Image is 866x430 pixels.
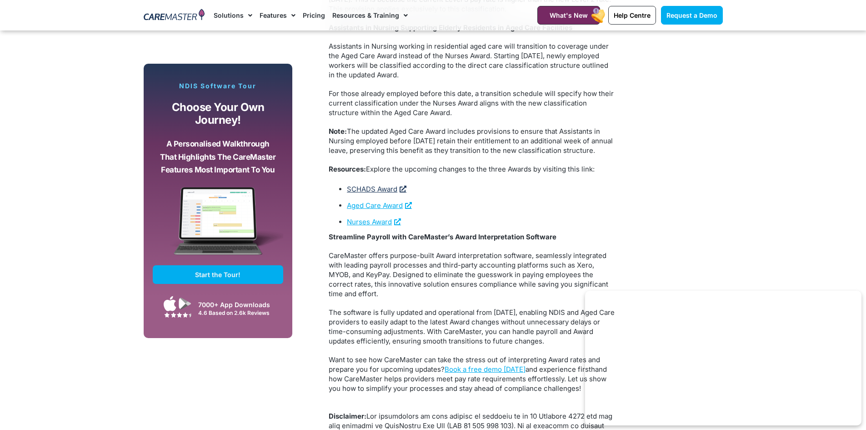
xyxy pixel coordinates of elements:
[164,312,191,318] img: Google Play Store App Review Stars
[179,297,191,310] img: Google Play App Icon
[329,355,615,393] p: Want to see how CareMaster can take the stress out of interpreting Award rates and prepare you fo...
[329,127,347,136] strong: Note:
[153,187,284,265] img: CareMaster Software Mockup on Screen
[329,308,615,346] p: The software is fully updated and operational from [DATE], enabling NDIS and Aged Care providers ...
[608,6,656,25] a: Help Centre
[537,6,600,25] a: What's New
[329,165,366,173] strong: Resources:
[329,41,615,80] p: Assistants in Nursing working in residential aged care will transition to coverage under the Aged...
[153,82,284,90] p: NDIS Software Tour
[329,164,615,174] p: Explore the upcoming changes to the three Awards by visiting this link:
[347,185,406,193] a: SCHADS Award
[144,9,205,22] img: CareMaster Logo
[164,296,176,311] img: Apple App Store Icon
[329,126,615,155] p: The updated Aged Care Award includes provisions to ensure that Assistants in Nursing employed bef...
[329,412,366,420] span: Disclaimer:
[160,101,277,127] p: Choose your own journey!
[198,309,279,316] div: 4.6 Based on 2.6k Reviews
[585,291,861,425] iframe: Popup CTA
[329,89,615,117] p: For those already employed before this date, a transition schedule will specify how their current...
[445,365,526,374] a: Book a free demo [DATE]
[661,6,723,25] a: Request a Demo
[347,218,401,226] a: Nurses Award
[195,271,240,278] span: Start the Tour!
[329,233,556,241] strong: Streamline Payroll with CareMaster’s Award Interpretation Software
[347,201,412,210] a: Aged Care Award
[160,137,277,177] p: A personalised walkthrough that highlights the CareMaster features most important to you
[666,11,717,19] span: Request a Demo
[198,300,279,309] div: 7000+ App Downloads
[614,11,651,19] span: Help Centre
[550,11,588,19] span: What's New
[153,265,284,284] a: Start the Tour!
[329,251,615,298] p: CareMaster offers purpose-built Award interpretation software, seamlessly integrated with leading...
